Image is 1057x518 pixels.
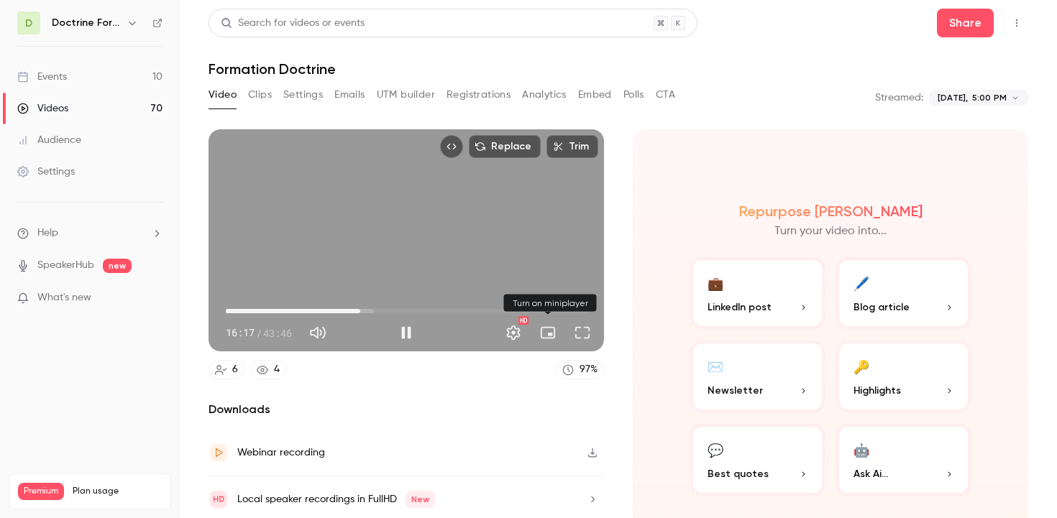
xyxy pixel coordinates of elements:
a: 97% [556,360,604,379]
span: New [406,491,435,508]
button: 🔑Highlights [836,341,971,412]
button: Pause [392,318,421,347]
span: D [25,16,32,31]
div: 🤖 [854,438,869,461]
span: Premium [18,483,64,500]
h2: Downloads [209,401,604,418]
button: CTA [656,83,675,106]
li: help-dropdown-opener [17,226,163,241]
a: 6 [209,360,244,379]
button: 🤖Ask Ai... [836,424,971,496]
div: 💬 [708,438,723,461]
p: Streamed: [875,91,923,105]
button: Polls [623,83,644,106]
div: HD [518,316,528,325]
div: 🔑 [854,355,869,377]
button: 🖊️Blog article [836,257,971,329]
span: [DATE], [938,91,968,104]
div: Turn on miniplayer [504,295,597,312]
button: Embed video [440,135,463,158]
span: Ask Ai... [854,466,888,481]
button: Analytics [522,83,567,106]
button: ✉️Newsletter [690,341,825,412]
button: Share [937,9,994,37]
div: 💼 [708,272,723,294]
div: Settings [17,165,75,179]
div: 97 % [580,362,598,377]
button: Embed [578,83,612,106]
div: ✉️ [708,355,723,377]
button: Video [209,83,237,106]
button: Settings [283,83,323,106]
div: Search for videos or events [221,16,365,31]
div: Videos [17,101,68,116]
button: 💬Best quotes [690,424,825,496]
span: Newsletter [708,383,763,398]
button: Emails [334,83,365,106]
iframe: Noticeable Trigger [145,292,163,305]
button: Trim [546,135,598,158]
div: Webinar recording [237,444,325,461]
button: Top Bar Actions [1005,11,1028,34]
span: LinkedIn post [708,300,772,315]
span: 16:17 [226,325,255,341]
span: Plan usage [73,486,162,497]
p: Turn your video into... [774,223,887,240]
div: Events [17,70,67,84]
span: 43:46 [263,325,292,341]
span: Highlights [854,383,901,398]
button: Replace [469,135,541,158]
h6: Doctrine Formation Corporate [52,16,121,30]
span: Best quotes [708,466,769,481]
button: UTM builder [377,83,435,106]
button: Turn on miniplayer [534,318,562,347]
button: Registrations [447,83,511,106]
span: new [103,259,132,273]
button: 💼LinkedIn post [690,257,825,329]
span: Blog article [854,300,910,315]
div: 16:17 [226,325,292,341]
span: / [256,325,262,341]
button: Settings [499,318,528,347]
a: 4 [250,360,286,379]
h1: Formation Doctrine [209,60,1028,78]
a: SpeakerHub [37,258,94,273]
div: 4 [274,362,280,377]
span: What's new [37,290,91,305]
span: 5:00 PM [972,91,1007,104]
button: Full screen [568,318,597,347]
div: 🖊️ [854,272,869,294]
h2: Repurpose [PERSON_NAME] [739,203,923,220]
div: Audience [17,133,81,147]
button: Mute [303,318,332,347]
div: 6 [232,362,238,377]
button: Clips [248,83,272,106]
div: Local speaker recordings in FullHD [237,491,435,508]
span: Help [37,226,58,241]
